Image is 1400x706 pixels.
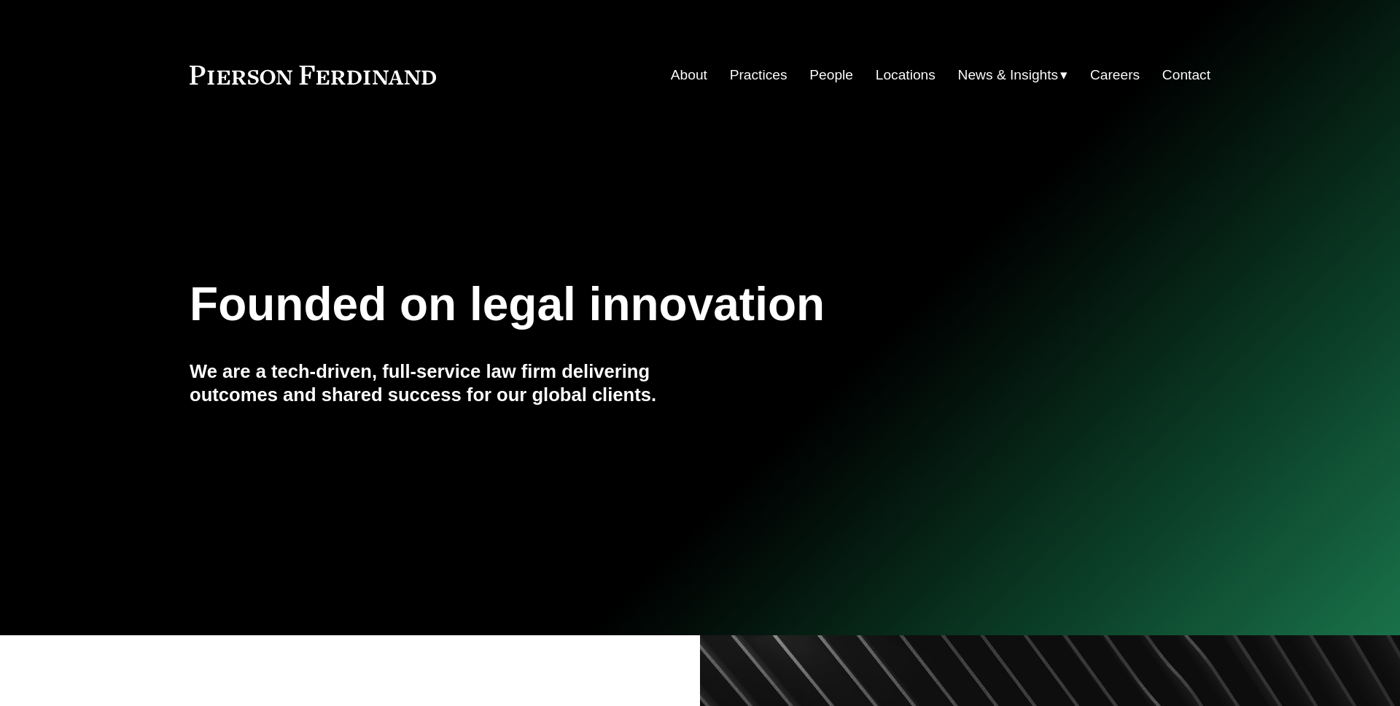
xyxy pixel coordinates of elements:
a: folder dropdown [958,61,1068,89]
a: Careers [1090,61,1140,89]
h1: Founded on legal innovation [190,278,1041,331]
h4: We are a tech-driven, full-service law firm delivering outcomes and shared success for our global... [190,360,700,407]
a: People [809,61,853,89]
a: Contact [1162,61,1210,89]
a: About [671,61,707,89]
span: News & Insights [958,63,1059,88]
a: Practices [730,61,787,89]
a: Locations [876,61,936,89]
